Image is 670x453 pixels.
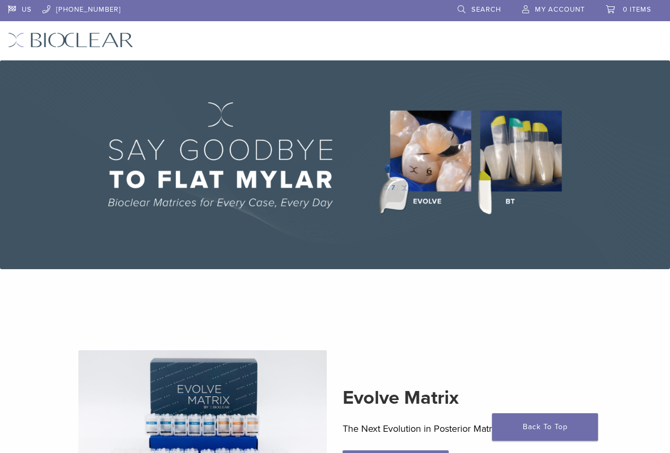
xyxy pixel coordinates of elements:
[8,32,133,48] img: Bioclear
[471,5,501,14] span: Search
[535,5,585,14] span: My Account
[492,413,598,441] a: Back To Top
[623,5,651,14] span: 0 items
[343,421,592,437] p: The Next Evolution in Posterior Matrices
[343,385,592,411] h2: Evolve Matrix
